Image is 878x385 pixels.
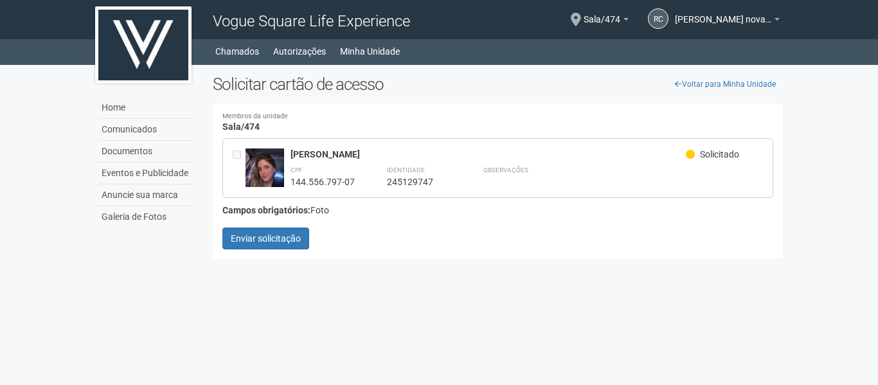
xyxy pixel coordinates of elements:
[387,166,425,174] strong: Identidade
[98,163,193,184] a: Eventos e Publicidade
[584,16,629,26] a: Sala/474
[648,8,668,29] a: rc
[98,97,193,119] a: Home
[483,166,528,174] strong: Observações
[700,149,739,159] span: Solicitado
[291,166,303,174] strong: CPF
[98,119,193,141] a: Comunicados
[273,42,326,60] a: Autorizações
[668,75,783,94] a: Voltar para Minha Unidade
[291,176,355,188] div: 144.556.797-07
[98,206,193,228] a: Galeria de Fotos
[246,148,284,201] img: user.jpg
[222,205,310,215] strong: Campos obrigatórios:
[340,42,400,60] a: Minha Unidade
[95,6,192,84] img: logo.jpg
[233,148,246,188] div: Entre em contato com a Aministração para solicitar o cancelamento ou 2a via
[675,2,771,24] span: renato coutinho novaes
[222,113,773,120] small: Membros da unidade
[222,113,773,132] h4: Sala/474
[213,12,410,30] span: Vogue Square Life Experience
[98,184,193,206] a: Anuncie sua marca
[213,75,783,94] h2: Solicitar cartão de acesso
[222,228,309,249] button: Enviar solicitação
[584,2,620,24] span: Sala/474
[222,204,773,216] div: Foto
[215,42,259,60] a: Chamados
[98,141,193,163] a: Documentos
[291,148,686,160] div: [PERSON_NAME]
[675,16,780,26] a: [PERSON_NAME] novaes
[387,176,451,188] div: 245129747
